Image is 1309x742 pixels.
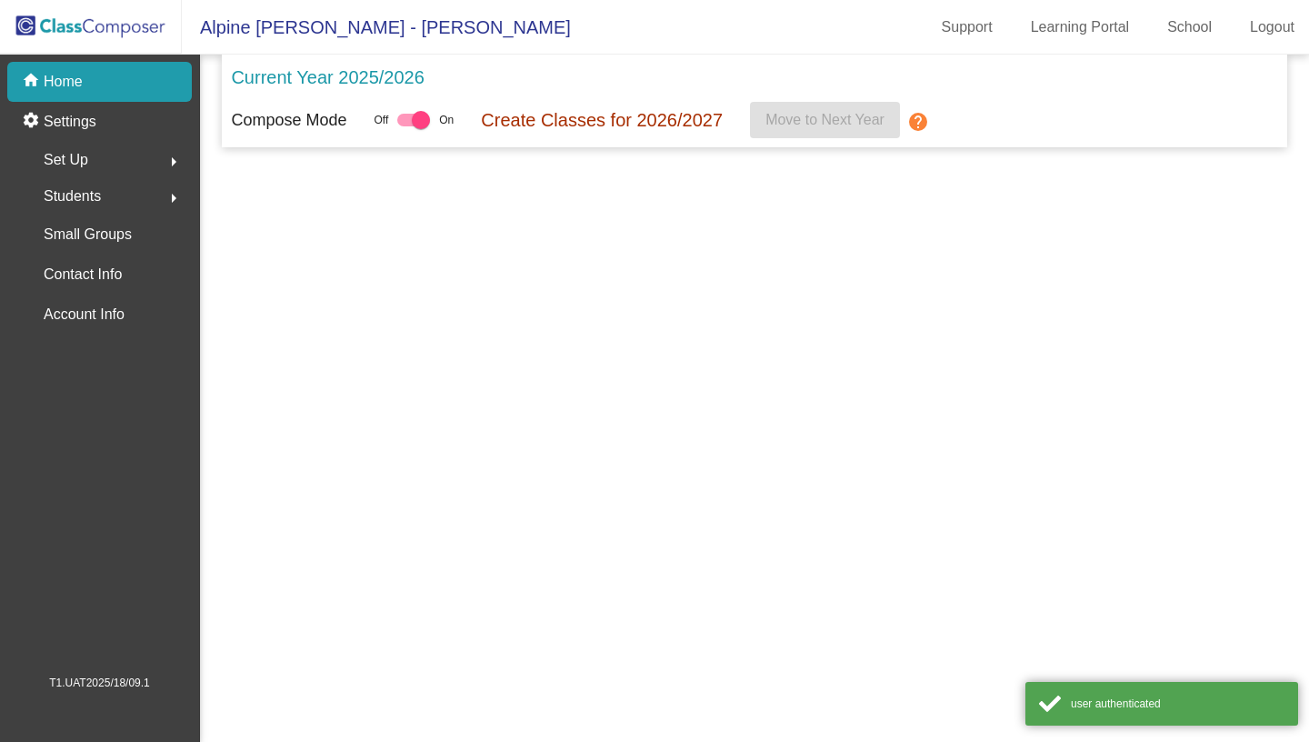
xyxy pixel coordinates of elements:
[374,112,388,128] span: Off
[439,112,454,128] span: On
[163,187,185,209] mat-icon: arrow_right
[44,184,101,209] span: Students
[44,262,122,287] p: Contact Info
[44,147,88,173] span: Set Up
[481,106,723,134] p: Create Classes for 2026/2027
[750,102,900,138] button: Move to Next Year
[1071,696,1284,712] div: user authenticated
[231,64,424,91] p: Current Year 2025/2026
[231,108,346,133] p: Compose Mode
[163,151,185,173] mat-icon: arrow_right
[44,71,83,93] p: Home
[1235,13,1309,42] a: Logout
[22,111,44,133] mat-icon: settings
[927,13,1007,42] a: Support
[765,112,884,127] span: Move to Next Year
[182,13,571,42] span: Alpine [PERSON_NAME] - [PERSON_NAME]
[44,302,125,327] p: Account Info
[1016,13,1144,42] a: Learning Portal
[1153,13,1226,42] a: School
[22,71,44,93] mat-icon: home
[907,111,929,133] mat-icon: help
[44,222,132,247] p: Small Groups
[44,111,96,133] p: Settings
